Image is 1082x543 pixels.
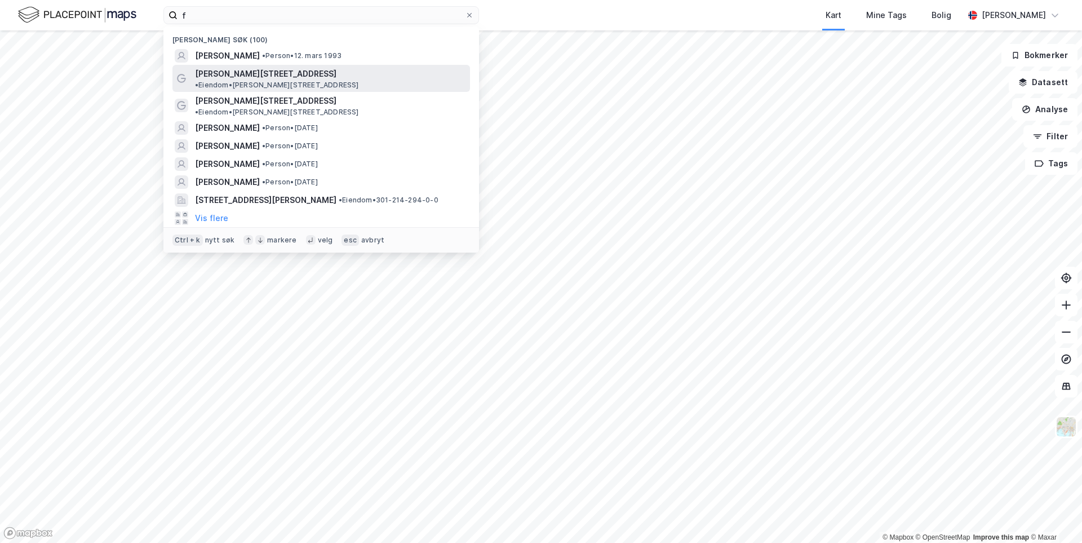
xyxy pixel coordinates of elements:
[262,160,265,168] span: •
[195,108,198,116] span: •
[195,139,260,153] span: [PERSON_NAME]
[195,94,336,108] span: [PERSON_NAME][STREET_ADDRESS]
[262,178,265,186] span: •
[262,51,342,60] span: Person • 12. mars 1993
[262,178,318,187] span: Person • [DATE]
[18,5,136,25] img: logo.f888ab2527a4732fd821a326f86c7f29.svg
[195,211,228,225] button: Vis flere
[866,8,907,22] div: Mine Tags
[262,142,318,151] span: Person • [DATE]
[973,533,1029,541] a: Improve this map
[262,123,265,132] span: •
[342,235,359,246] div: esc
[195,193,336,207] span: [STREET_ADDRESS][PERSON_NAME]
[205,236,235,245] div: nytt søk
[262,160,318,169] span: Person • [DATE]
[195,121,260,135] span: [PERSON_NAME]
[1026,489,1082,543] iframe: Chat Widget
[3,527,53,540] a: Mapbox homepage
[826,8,841,22] div: Kart
[195,81,359,90] span: Eiendom • [PERSON_NAME][STREET_ADDRESS]
[195,49,260,63] span: [PERSON_NAME]
[195,175,260,189] span: [PERSON_NAME]
[1012,98,1077,121] button: Analyse
[1009,71,1077,94] button: Datasett
[339,196,438,205] span: Eiendom • 301-214-294-0-0
[1023,125,1077,148] button: Filter
[178,7,465,24] input: Søk på adresse, matrikkel, gårdeiere, leietakere eller personer
[172,235,203,246] div: Ctrl + k
[339,196,342,204] span: •
[916,533,970,541] a: OpenStreetMap
[1026,489,1082,543] div: Kontrollprogram for chat
[262,123,318,133] span: Person • [DATE]
[262,142,265,150] span: •
[318,236,333,245] div: velg
[163,27,479,47] div: [PERSON_NAME] søk (100)
[262,51,265,60] span: •
[195,108,359,117] span: Eiendom • [PERSON_NAME][STREET_ADDRESS]
[195,157,260,171] span: [PERSON_NAME]
[1025,152,1077,175] button: Tags
[195,81,198,89] span: •
[982,8,1046,22] div: [PERSON_NAME]
[1056,416,1077,438] img: Z
[195,67,336,81] span: [PERSON_NAME][STREET_ADDRESS]
[1001,44,1077,67] button: Bokmerker
[932,8,951,22] div: Bolig
[361,236,384,245] div: avbryt
[267,236,296,245] div: markere
[883,533,914,541] a: Mapbox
